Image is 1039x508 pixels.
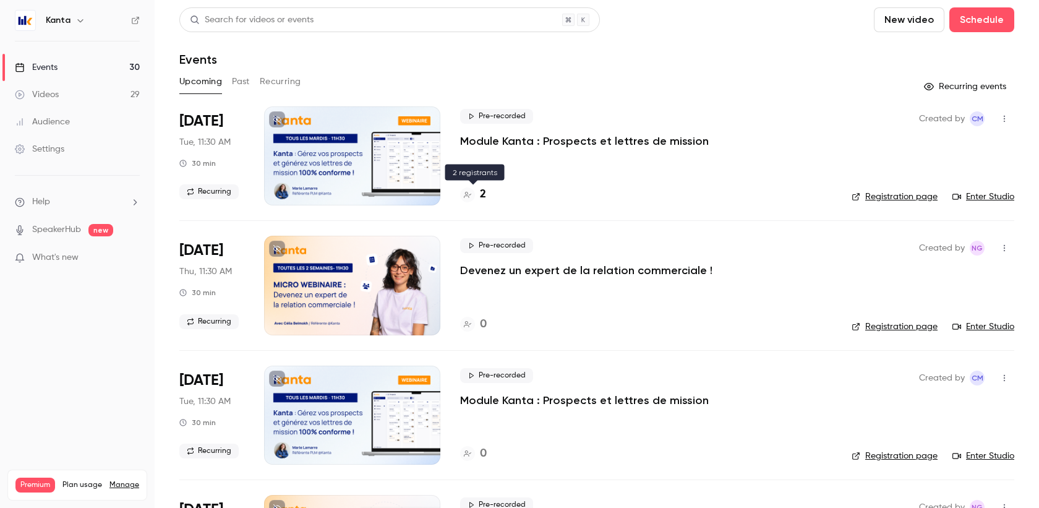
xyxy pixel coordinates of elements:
[179,366,244,465] div: Sep 16 Tue, 11:30 AM (Europe/Paris)
[480,446,487,462] h4: 0
[918,77,1014,97] button: Recurring events
[125,252,140,264] iframe: Noticeable Trigger
[970,371,985,385] span: Charlotte MARTEL
[179,444,239,458] span: Recurring
[460,446,487,462] a: 0
[972,371,983,385] span: CM
[15,116,70,128] div: Audience
[179,236,244,335] div: Sep 11 Thu, 11:30 AM (Europe/Paris)
[260,72,301,92] button: Recurring
[970,111,985,126] span: Charlotte MARTEL
[852,321,938,333] a: Registration page
[46,14,71,27] h6: Kanta
[15,478,55,493] span: Premium
[179,106,244,205] div: Sep 9 Tue, 11:30 AM (Europe/Paris)
[179,371,223,390] span: [DATE]
[179,158,216,168] div: 30 min
[852,191,938,203] a: Registration page
[232,72,250,92] button: Past
[874,7,944,32] button: New video
[970,241,985,256] span: Nicolas Guitard
[919,371,965,385] span: Created by
[460,134,709,149] a: Module Kanta : Prospects et lettres de mission
[15,88,59,101] div: Videos
[15,196,140,209] li: help-dropdown-opener
[949,7,1014,32] button: Schedule
[179,111,223,131] span: [DATE]
[179,288,216,298] div: 30 min
[179,314,239,329] span: Recurring
[460,393,709,408] a: Module Kanta : Prospects et lettres de mission
[190,14,314,27] div: Search for videos or events
[62,480,102,490] span: Plan usage
[15,11,35,30] img: Kanta
[179,136,231,149] span: Tue, 11:30 AM
[852,450,938,462] a: Registration page
[32,251,79,264] span: What's new
[109,480,139,490] a: Manage
[32,223,81,236] a: SpeakerHub
[480,316,487,333] h4: 0
[15,143,64,155] div: Settings
[460,263,712,278] a: Devenez un expert de la relation commerciale !
[179,52,217,67] h1: Events
[952,450,1014,462] a: Enter Studio
[460,368,533,383] span: Pre-recorded
[952,191,1014,203] a: Enter Studio
[460,186,486,203] a: 2
[460,238,533,253] span: Pre-recorded
[480,186,486,203] h4: 2
[179,241,223,260] span: [DATE]
[15,61,58,74] div: Events
[919,241,965,256] span: Created by
[919,111,965,126] span: Created by
[179,184,239,199] span: Recurring
[972,241,983,256] span: NG
[952,321,1014,333] a: Enter Studio
[32,196,50,209] span: Help
[972,111,983,126] span: CM
[88,224,113,236] span: new
[460,109,533,124] span: Pre-recorded
[179,265,232,278] span: Thu, 11:30 AM
[179,395,231,408] span: Tue, 11:30 AM
[179,72,222,92] button: Upcoming
[460,316,487,333] a: 0
[179,418,216,428] div: 30 min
